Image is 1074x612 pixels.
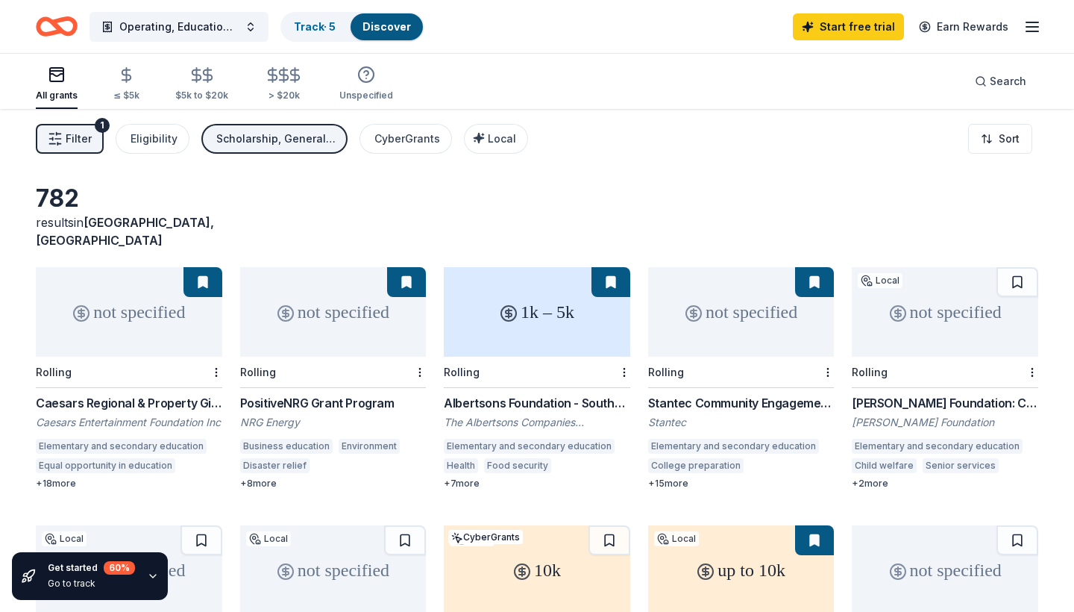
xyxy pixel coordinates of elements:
[339,439,400,454] div: Environment
[240,267,427,490] a: not specifiedRollingPositiveNRG Grant ProgramNRG EnergyBusiness educationEnvironmentDisaster reli...
[448,530,523,544] div: CyberGrants
[488,132,516,145] span: Local
[240,415,427,430] div: NRG Energy
[104,561,135,575] div: 60 %
[240,394,427,412] div: PositiveNRG Grant Program
[201,124,348,154] button: Scholarship, General operations, Projects & programming, Education
[294,20,336,33] a: Track· 5
[968,124,1032,154] button: Sort
[648,458,744,473] div: College preparation
[36,124,104,154] button: Filter1
[113,60,139,109] button: ≤ $5k
[113,90,139,102] div: ≤ $5k
[648,394,835,412] div: Stantec Community Engagement Grant
[240,478,427,490] div: + 8 more
[36,60,78,109] button: All grants
[95,118,110,133] div: 1
[444,267,630,357] div: 1k – 5k
[36,267,222,357] div: not specified
[116,124,189,154] button: Eligibility
[648,267,835,490] a: not specifiedRollingStantec Community Engagement GrantStantecElementary and secondary educationCo...
[339,60,393,109] button: Unspecified
[359,124,452,154] button: CyberGrants
[648,439,819,454] div: Elementary and secondary education
[464,124,528,154] button: Local
[36,267,222,490] a: not specifiedRollingCaesars Regional & Property GivingCaesars Entertainment Foundation IncElement...
[852,267,1038,490] a: not specifiedLocalRolling[PERSON_NAME] Foundation: COMMUNITY GRANTS – [GEOGRAPHIC_DATA], [GEOGRAP...
[484,458,551,473] div: Food security
[852,478,1038,490] div: + 2 more
[36,215,214,248] span: in
[36,394,222,412] div: Caesars Regional & Property Giving
[444,439,615,454] div: Elementary and secondary education
[36,478,222,490] div: + 18 more
[240,458,310,473] div: Disaster relief
[264,90,304,102] div: > $20k
[36,90,78,102] div: All grants
[990,72,1026,90] span: Search
[444,458,478,473] div: Health
[858,273,902,288] div: Local
[444,415,630,430] div: The Albertsons Companies Foundation
[36,439,207,454] div: Elementary and secondary education
[793,13,904,40] a: Start free trial
[48,578,135,590] div: Go to track
[246,531,291,546] div: Local
[852,415,1038,430] div: [PERSON_NAME] Foundation
[648,415,835,430] div: Stantec
[444,267,630,490] a: 1k – 5kRollingAlbertsons Foundation - SouthwestThe Albertsons Companies FoundationElementary and ...
[963,66,1038,96] button: Search
[852,267,1038,357] div: not specified
[339,90,393,102] div: Unspecified
[654,531,699,546] div: Local
[852,394,1038,412] div: [PERSON_NAME] Foundation: COMMUNITY GRANTS – [GEOGRAPHIC_DATA], [GEOGRAPHIC_DATA], and [GEOGRAPHI...
[374,130,440,148] div: CyberGrants
[36,458,175,473] div: Equal opportunity in education
[444,478,630,490] div: + 7 more
[42,531,87,546] div: Local
[131,130,178,148] div: Eligibility
[999,130,1020,148] span: Sort
[264,60,304,109] button: > $20k
[36,215,214,248] span: [GEOGRAPHIC_DATA], [GEOGRAPHIC_DATA]
[852,366,888,378] div: Rolling
[119,18,239,36] span: Operating, Education, & Stem Program
[362,20,411,33] a: Discover
[240,439,333,454] div: Business education
[216,130,336,148] div: Scholarship, General operations, Projects & programming, Education
[240,366,276,378] div: Rolling
[910,13,1017,40] a: Earn Rewards
[852,458,917,473] div: Child welfare
[36,213,222,249] div: results
[280,12,424,42] button: Track· 5Discover
[648,478,835,490] div: + 15 more
[36,415,222,430] div: Caesars Entertainment Foundation Inc
[89,12,268,42] button: Operating, Education, & Stem Program
[648,366,684,378] div: Rolling
[36,9,78,44] a: Home
[66,130,92,148] span: Filter
[240,267,427,357] div: not specified
[36,184,222,213] div: 782
[36,366,72,378] div: Rolling
[48,561,135,575] div: Get started
[923,458,999,473] div: Senior services
[444,394,630,412] div: Albertsons Foundation - Southwest
[852,439,1023,454] div: Elementary and secondary education
[175,60,228,109] button: $5k to $20k
[648,267,835,357] div: not specified
[444,366,480,378] div: Rolling
[175,90,228,102] div: $5k to $20k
